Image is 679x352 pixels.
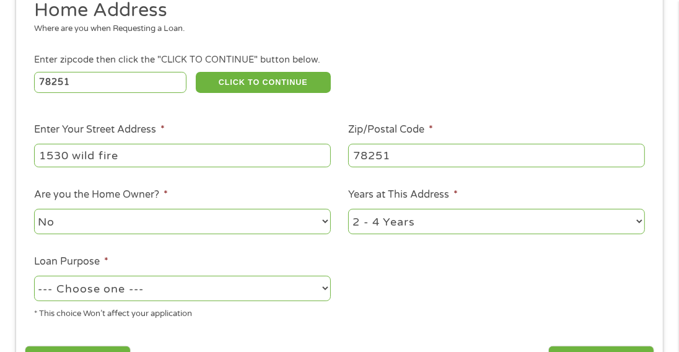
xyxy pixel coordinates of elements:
[196,72,331,93] button: CLICK TO CONTINUE
[34,188,168,201] label: Are you the Home Owner?
[34,72,187,93] input: Enter Zipcode (e.g 01510)
[34,53,645,67] div: Enter zipcode then click the "CLICK TO CONTINUE" button below.
[34,144,331,167] input: 1 Main Street
[34,123,165,136] label: Enter Your Street Address
[34,255,108,268] label: Loan Purpose
[348,188,458,201] label: Years at This Address
[348,123,433,136] label: Zip/Postal Code
[34,303,331,320] div: * This choice Won’t affect your application
[34,23,636,35] div: Where are you when Requesting a Loan.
